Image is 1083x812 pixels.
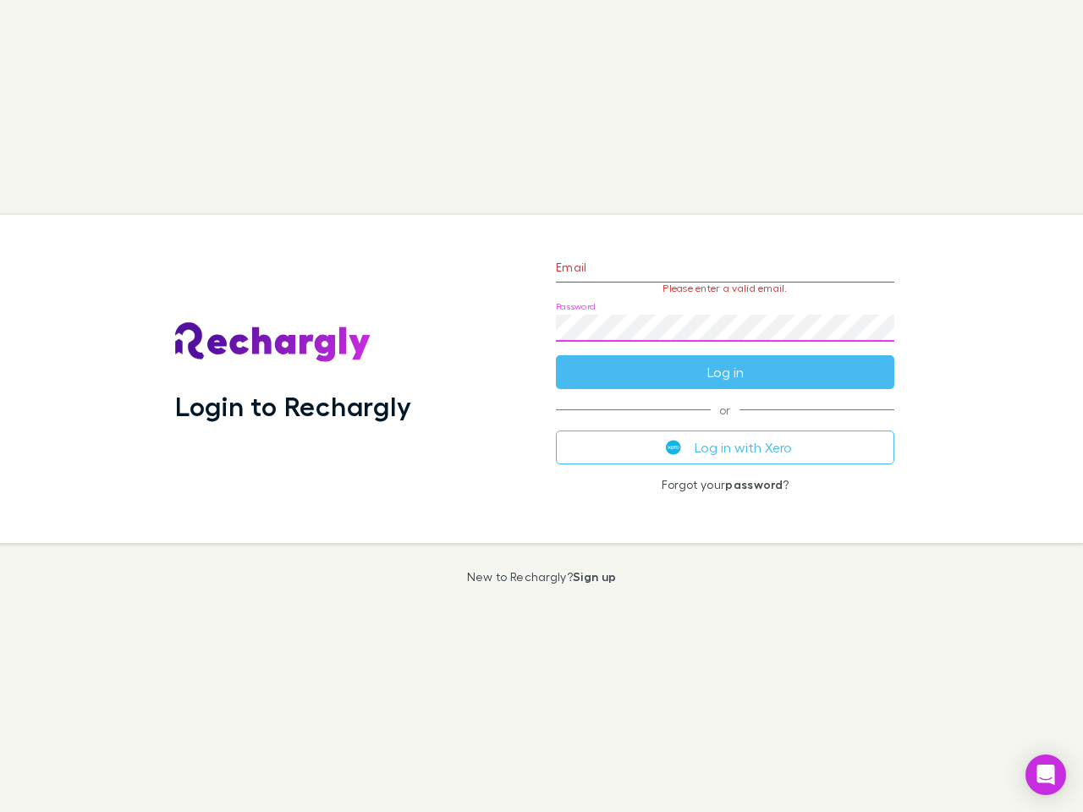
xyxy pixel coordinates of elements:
[556,409,894,410] span: or
[556,300,596,313] label: Password
[556,478,894,491] p: Forgot your ?
[556,355,894,389] button: Log in
[666,440,681,455] img: Xero's logo
[175,322,371,363] img: Rechargly's Logo
[556,283,894,294] p: Please enter a valid email.
[725,477,783,491] a: password
[175,390,411,422] h1: Login to Rechargly
[467,570,617,584] p: New to Rechargly?
[1025,754,1066,795] div: Open Intercom Messenger
[556,431,894,464] button: Log in with Xero
[573,569,616,584] a: Sign up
